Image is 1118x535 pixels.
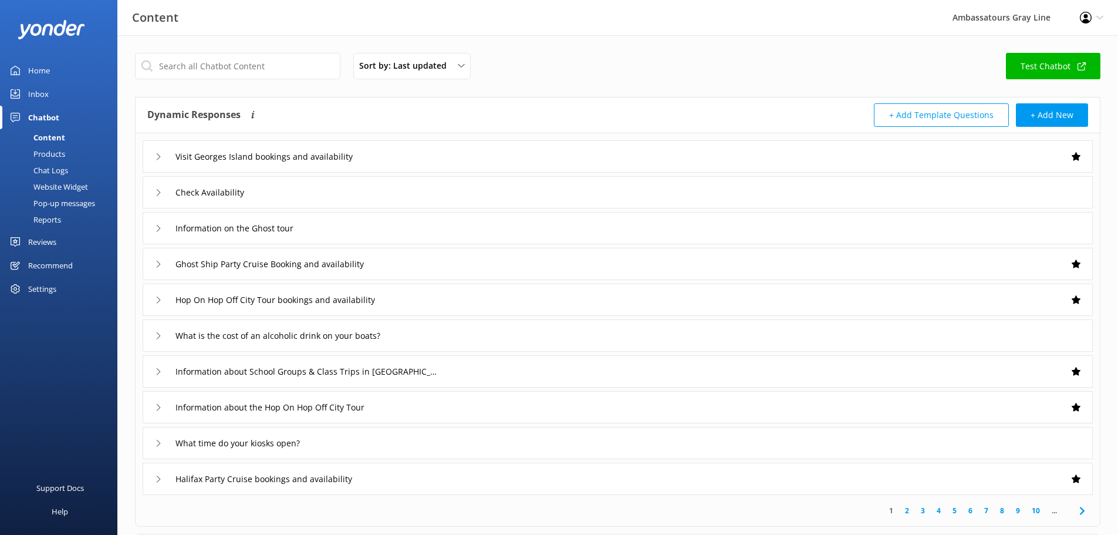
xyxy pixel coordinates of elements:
div: Inbox [28,82,49,106]
div: Support Docs [36,476,84,500]
img: yonder-white-logo.png [18,20,85,39]
a: Content [7,129,117,146]
input: Search all Chatbot Content [135,53,340,79]
a: 3 [915,505,931,516]
a: 4 [931,505,947,516]
div: Content [7,129,65,146]
span: Sort by: Last updated [359,59,454,72]
div: Settings [28,277,56,301]
div: Chatbot [28,106,59,129]
button: + Add New [1016,103,1088,127]
div: Pop-up messages [7,195,95,211]
h3: Content [132,8,178,27]
a: Website Widget [7,179,117,195]
a: 1 [883,505,899,516]
a: 9 [1010,505,1026,516]
div: Chat Logs [7,162,68,179]
div: Website Widget [7,179,88,195]
a: 7 [978,505,994,516]
a: 2 [899,505,915,516]
span: ... [1046,505,1063,516]
button: + Add Template Questions [874,103,1009,127]
div: Reports [7,211,61,228]
h4: Dynamic Responses [147,103,241,127]
a: 10 [1026,505,1046,516]
div: Reviews [28,230,56,254]
div: Products [7,146,65,162]
a: 6 [962,505,978,516]
a: Products [7,146,117,162]
a: Pop-up messages [7,195,117,211]
a: 8 [994,505,1010,516]
div: Recommend [28,254,73,277]
a: Reports [7,211,117,228]
a: 5 [947,505,962,516]
div: Home [28,59,50,82]
div: Help [52,500,68,523]
a: Chat Logs [7,162,117,179]
a: Test Chatbot [1006,53,1100,79]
